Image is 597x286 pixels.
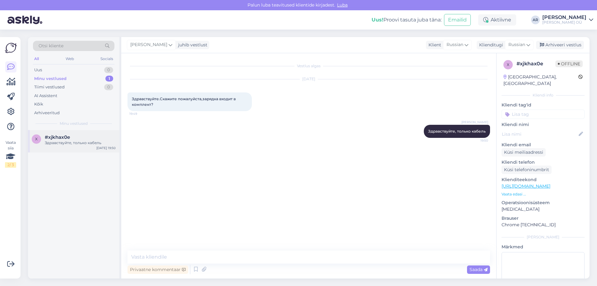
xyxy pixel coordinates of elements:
[477,42,503,48] div: Klienditugi
[34,101,43,107] div: Kõik
[127,265,188,274] div: Privaatne kommentaar
[372,16,442,24] div: Proovi tasuta juba täna:
[45,134,70,140] span: #xjkhax0e
[447,41,463,48] span: Russian
[444,14,471,26] button: Emailid
[34,110,60,116] div: Arhiveeritud
[5,162,16,168] div: 2 / 3
[105,76,113,82] div: 1
[132,96,237,107] span: Здравствуйте.Скажите пожалуйста,зарядка входит в комплект?
[536,41,584,49] div: Arhiveeri vestlus
[33,55,40,63] div: All
[516,60,555,68] div: # xjkhax0e
[34,76,67,82] div: Minu vestlused
[127,76,490,82] div: [DATE]
[502,131,577,138] input: Lisa nimi
[502,215,585,222] p: Brauser
[45,140,116,146] div: Здравствуйте, только кабель
[507,62,509,67] span: x
[542,20,586,25] div: [PERSON_NAME] OÜ
[502,183,550,189] a: [URL][DOMAIN_NAME]
[542,15,593,25] a: [PERSON_NAME][PERSON_NAME] OÜ
[335,2,349,8] span: Luba
[502,176,585,183] p: Klienditeekond
[502,92,585,98] div: Kliendi info
[465,138,488,143] span: 19:50
[470,267,488,272] span: Saada
[461,120,488,124] span: [PERSON_NAME]
[104,67,113,73] div: 0
[5,140,16,168] div: Vaata siia
[502,121,585,128] p: Kliendi nimi
[372,17,383,23] b: Uus!
[502,110,585,119] input: Lisa tag
[478,14,516,26] div: Aktiivne
[531,16,540,24] div: AR
[176,42,207,48] div: juhib vestlust
[502,234,585,240] div: [PERSON_NAME]
[503,74,578,87] div: [GEOGRAPHIC_DATA], [GEOGRAPHIC_DATA]
[426,42,441,48] div: Klient
[502,102,585,108] p: Kliendi tag'id
[64,55,75,63] div: Web
[555,60,583,67] span: Offline
[502,142,585,148] p: Kliendi email
[502,159,585,166] p: Kliendi telefon
[129,111,153,116] span: 19:49
[5,42,17,54] img: Askly Logo
[34,84,65,90] div: Tiimi vestlused
[35,137,38,141] span: x
[502,166,552,174] div: Küsi telefoninumbrit
[34,93,57,99] div: AI Assistent
[127,63,490,69] div: Vestlus algas
[130,41,167,48] span: [PERSON_NAME]
[39,43,63,49] span: Otsi kliente
[96,146,116,150] div: [DATE] 19:50
[502,199,585,206] p: Operatsioonisüsteem
[502,222,585,228] p: Chrome [TECHNICAL_ID]
[99,55,114,63] div: Socials
[34,67,42,73] div: Uus
[542,15,586,20] div: [PERSON_NAME]
[60,121,88,126] span: Minu vestlused
[104,84,113,90] div: 0
[502,148,546,157] div: Küsi meiliaadressi
[428,129,486,134] span: Здравствуйте, только кабель
[508,41,525,48] span: Russian
[502,191,585,197] p: Vaata edasi ...
[502,244,585,250] p: Märkmed
[502,206,585,213] p: [MEDICAL_DATA]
